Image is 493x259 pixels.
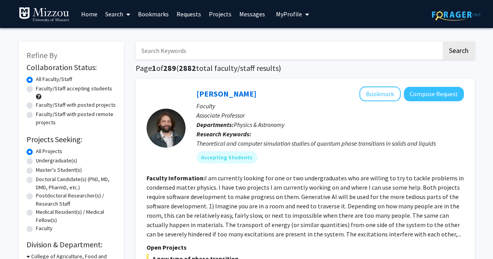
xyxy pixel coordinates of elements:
iframe: Chat [6,224,33,253]
p: Faculty [196,101,464,111]
button: Add Wouter Montfrooij to Bookmarks [359,86,401,101]
label: Faculty [36,224,53,233]
a: [PERSON_NAME] [196,89,256,99]
label: Medical Resident(s) / Medical Fellow(s) [36,208,116,224]
h1: Page of ( total faculty/staff results) [136,63,475,73]
span: Refine By [27,50,57,60]
img: University of Missouri Logo [19,7,69,23]
button: Search [443,42,475,60]
label: Faculty/Staff with posted projects [36,101,116,109]
label: Faculty/Staff accepting students [36,85,112,93]
label: Faculty/Staff with posted remote projects [36,110,116,127]
b: Departments: [196,121,234,129]
span: My Profile [276,10,302,18]
span: 1 [152,63,156,73]
span: Physics & Astronomy [234,121,284,129]
mat-chip: Accepting Students [196,151,257,164]
p: Open Projects [147,243,464,252]
label: Master's Student(s) [36,166,82,174]
label: Undergraduate(s) [36,157,77,165]
label: All Projects [36,147,62,155]
a: Home [77,0,101,28]
div: Theoretical and computer simulation studies of quantum phase transitions in solids and liquids [196,139,464,148]
img: ForagerOne Logo [432,9,481,21]
label: Doctoral Candidate(s) (PhD, MD, DMD, PharmD, etc.) [36,175,116,192]
p: Associate Professor [196,111,464,120]
a: Bookmarks [134,0,173,28]
span: 2882 [179,63,196,73]
button: Compose Request to Wouter Montfrooij [404,87,464,101]
span: 289 [163,63,176,73]
label: Postdoctoral Researcher(s) / Research Staff [36,192,116,208]
input: Search Keywords [136,42,442,60]
fg-read-more: I am currently looking for one or two undergraduates who are willing to try to tackle problems in... [147,174,464,238]
h2: Division & Department: [27,240,116,249]
b: Faculty Information: [147,174,205,182]
a: Search [101,0,134,28]
h2: Collaboration Status: [27,63,116,72]
b: Research Keywords: [196,130,251,138]
label: All Faculty/Staff [36,75,72,83]
a: Requests [173,0,205,28]
h2: Projects Seeking: [27,135,116,144]
a: Messages [235,0,269,28]
a: Projects [205,0,235,28]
